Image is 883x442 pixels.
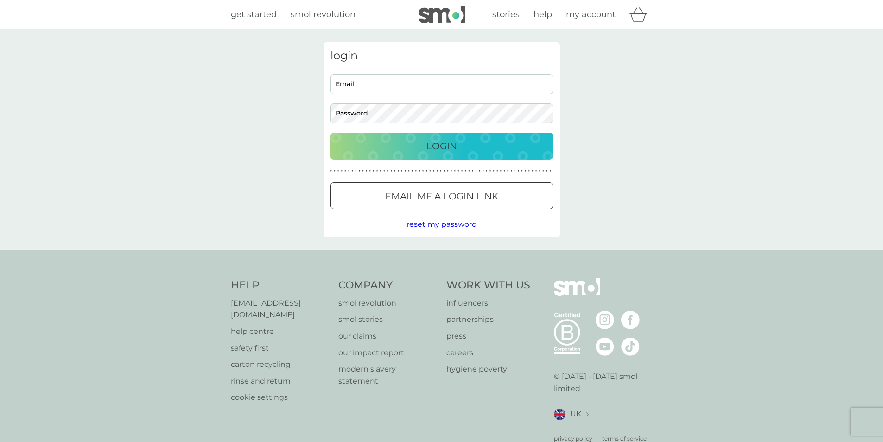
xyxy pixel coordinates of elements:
p: ● [422,169,424,173]
p: ● [405,169,407,173]
p: ● [408,169,410,173]
img: visit the smol Youtube page [596,337,614,356]
h4: Help [231,278,330,293]
p: Email me a login link [385,189,498,204]
p: ● [454,169,456,173]
a: our claims [338,330,437,342]
a: smol revolution [338,297,437,309]
p: ● [451,169,452,173]
p: ● [330,169,332,173]
p: ● [510,169,512,173]
p: ● [334,169,336,173]
p: ● [532,169,534,173]
a: smol stories [338,314,437,326]
p: ● [528,169,530,173]
p: ● [457,169,459,173]
a: [EMAIL_ADDRESS][DOMAIN_NAME] [231,297,330,321]
p: ● [549,169,551,173]
p: ● [355,169,357,173]
a: carton recycling [231,359,330,371]
p: ● [475,169,477,173]
p: ● [359,169,361,173]
a: help [534,8,552,21]
p: ● [447,169,449,173]
p: ● [440,169,442,173]
p: ● [503,169,505,173]
p: ● [337,169,339,173]
p: ● [525,169,527,173]
p: ● [373,169,375,173]
button: reset my password [407,218,477,231]
h3: login [330,49,553,63]
a: modern slavery statement [338,363,437,387]
p: ● [390,169,392,173]
h4: Company [338,278,437,293]
p: ● [468,169,470,173]
p: ● [383,169,385,173]
p: ● [436,169,438,173]
img: visit the smol Tiktok page [621,337,640,356]
p: ● [479,169,481,173]
a: hygiene poverty [446,363,530,375]
p: ● [535,169,537,173]
p: ● [493,169,495,173]
p: ● [521,169,523,173]
a: safety first [231,342,330,354]
p: ● [514,169,516,173]
p: ● [496,169,498,173]
p: ● [387,169,389,173]
p: ● [344,169,346,173]
a: get started [231,8,277,21]
p: ● [366,169,368,173]
p: ● [486,169,488,173]
p: ● [429,169,431,173]
p: ● [376,169,378,173]
a: rinse and return [231,375,330,387]
img: visit the smol Instagram page [596,311,614,329]
p: ● [500,169,502,173]
p: ● [351,169,353,173]
p: ● [482,169,484,173]
div: basket [629,5,653,24]
img: smol [419,6,465,23]
p: ● [542,169,544,173]
span: reset my password [407,220,477,229]
a: partnerships [446,314,530,326]
p: ● [362,169,364,173]
button: Login [330,133,553,160]
p: ● [397,169,399,173]
a: our impact report [338,347,437,359]
span: get started [231,9,277,19]
a: smol revolution [291,8,356,21]
p: ● [472,169,474,173]
a: stories [492,8,520,21]
p: ● [507,169,509,173]
p: ● [401,169,403,173]
p: ● [539,169,540,173]
p: ● [380,169,381,173]
a: help centre [231,326,330,338]
a: careers [446,347,530,359]
p: ● [348,169,350,173]
a: cookie settings [231,391,330,404]
p: ● [546,169,548,173]
p: ● [412,169,413,173]
img: smol [554,278,600,310]
p: ● [444,169,445,173]
span: smol revolution [291,9,356,19]
span: my account [566,9,616,19]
